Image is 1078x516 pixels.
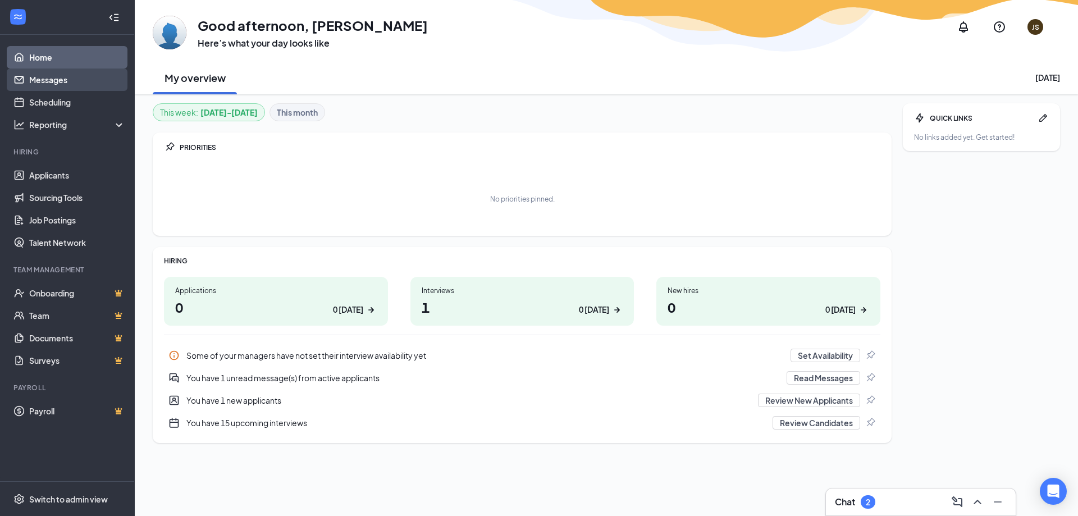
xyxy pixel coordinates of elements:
div: JS [1032,22,1039,32]
div: New hires [668,286,869,295]
svg: Analysis [13,119,25,130]
b: This month [277,106,318,118]
a: DoubleChatActiveYou have 1 unread message(s) from active applicantsRead MessagesPin [164,367,880,389]
svg: Pin [164,141,175,153]
div: You have 1 new applicants [164,389,880,412]
div: No links added yet. Get started! [914,133,1049,142]
div: Applications [175,286,377,295]
svg: DoubleChatActive [168,372,180,383]
h1: 0 [668,298,869,317]
div: HIRING [164,256,880,266]
a: Applicants [29,164,125,186]
button: Review New Applicants [758,394,860,407]
div: You have 1 unread message(s) from active applicants [186,372,780,383]
div: No priorities pinned. [490,194,555,204]
svg: ArrowRight [366,304,377,316]
div: Hiring [13,147,123,157]
svg: CalendarNew [168,417,180,428]
div: Some of your managers have not set their interview availability yet [164,344,880,367]
svg: ArrowRight [858,304,869,316]
h3: Here’s what your day looks like [198,37,428,49]
div: QUICK LINKS [930,113,1033,123]
div: Open Intercom Messenger [1040,478,1067,505]
div: Payroll [13,383,123,392]
div: PRIORITIES [180,143,880,152]
a: Scheduling [29,91,125,113]
svg: Pin [865,395,876,406]
div: 0 [DATE] [333,304,363,316]
div: Interviews [422,286,623,295]
div: Team Management [13,265,123,275]
a: New hires00 [DATE]ArrowRight [656,277,880,326]
svg: Pin [865,350,876,361]
h3: Chat [835,496,855,508]
a: Interviews10 [DATE]ArrowRight [410,277,634,326]
a: Job Postings [29,209,125,231]
b: [DATE] - [DATE] [200,106,258,118]
svg: Notifications [957,20,970,34]
a: CalendarNewYou have 15 upcoming interviewsReview CandidatesPin [164,412,880,434]
h1: 0 [175,298,377,317]
button: Set Availability [791,349,860,362]
svg: Collapse [108,12,120,23]
div: 0 [DATE] [825,304,856,316]
div: 0 [DATE] [579,304,609,316]
a: DocumentsCrown [29,327,125,349]
svg: Bolt [914,112,925,124]
svg: WorkstreamLogo [12,11,24,22]
h1: Good afternoon, [PERSON_NAME] [198,16,428,35]
div: You have 15 upcoming interviews [164,412,880,434]
div: You have 1 new applicants [186,395,751,406]
a: InfoSome of your managers have not set their interview availability yetSet AvailabilityPin [164,344,880,367]
button: Minimize [989,493,1007,511]
div: Switch to admin view [29,494,108,505]
a: Home [29,46,125,69]
div: Some of your managers have not set their interview availability yet [186,350,784,361]
div: [DATE] [1035,72,1060,83]
a: SurveysCrown [29,349,125,372]
svg: UserEntity [168,395,180,406]
svg: Info [168,350,180,361]
svg: ArrowRight [611,304,623,316]
h1: 1 [422,298,623,317]
svg: Pen [1038,112,1049,124]
h2: My overview [165,71,226,85]
button: ComposeMessage [948,493,966,511]
img: Jeff Smith [153,16,186,49]
a: Applications00 [DATE]ArrowRight [164,277,388,326]
a: PayrollCrown [29,400,125,422]
button: ChevronUp [969,493,986,511]
div: This week : [160,106,258,118]
a: Messages [29,69,125,91]
svg: Minimize [991,495,1004,509]
div: 2 [866,497,870,507]
a: OnboardingCrown [29,282,125,304]
button: Read Messages [787,371,860,385]
svg: Pin [865,417,876,428]
div: Reporting [29,119,126,130]
div: You have 15 upcoming interviews [186,417,766,428]
svg: ComposeMessage [951,495,964,509]
svg: QuestionInfo [993,20,1006,34]
svg: Settings [13,494,25,505]
svg: ChevronUp [971,495,984,509]
a: Sourcing Tools [29,186,125,209]
a: TeamCrown [29,304,125,327]
button: Review Candidates [773,416,860,430]
a: UserEntityYou have 1 new applicantsReview New ApplicantsPin [164,389,880,412]
svg: Pin [865,372,876,383]
div: You have 1 unread message(s) from active applicants [164,367,880,389]
a: Talent Network [29,231,125,254]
